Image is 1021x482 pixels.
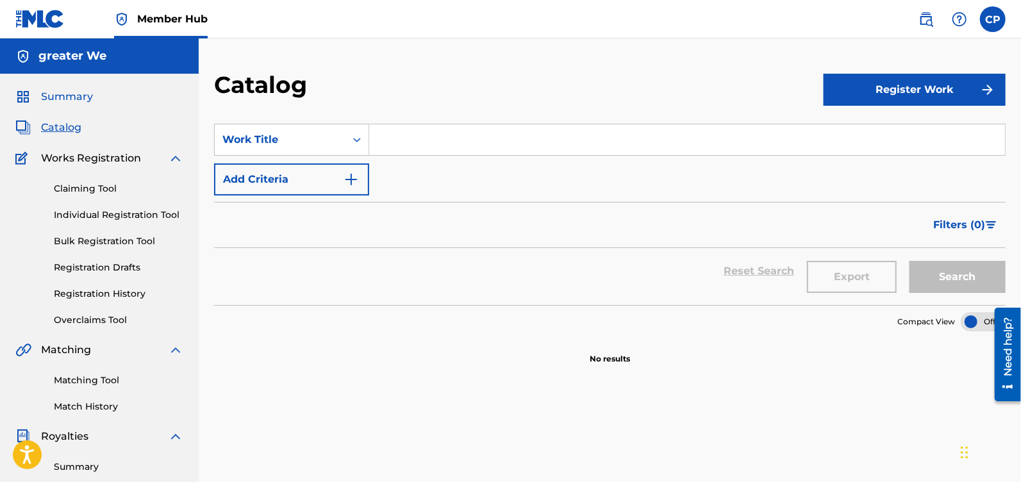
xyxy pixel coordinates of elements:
[54,182,183,195] a: Claiming Tool
[54,287,183,301] a: Registration History
[957,420,1021,482] iframe: Chat Widget
[986,221,997,229] img: filter
[947,6,972,32] div: Help
[15,49,31,64] img: Accounts
[985,303,1021,406] iframe: Resource Center
[15,120,81,135] a: CatalogCatalog
[41,151,141,166] span: Works Registration
[41,120,81,135] span: Catalog
[918,12,934,27] img: search
[824,74,1006,106] button: Register Work
[344,172,359,187] img: 9d2ae6d4665cec9f34b9.svg
[214,71,313,99] h2: Catalog
[15,120,31,135] img: Catalog
[137,12,208,26] span: Member Hub
[15,89,93,104] a: SummarySummary
[168,151,183,166] img: expand
[590,338,630,365] p: No results
[913,6,939,32] a: Public Search
[933,217,985,233] span: Filters ( 0 )
[114,12,129,27] img: Top Rightsholder
[54,208,183,222] a: Individual Registration Tool
[214,163,369,195] button: Add Criteria
[15,10,65,28] img: MLC Logo
[214,124,1006,305] form: Search Form
[15,89,31,104] img: Summary
[15,151,32,166] img: Works Registration
[961,433,968,472] div: Drag
[41,429,88,444] span: Royalties
[38,49,106,63] h5: greater We
[168,342,183,358] img: expand
[15,342,31,358] img: Matching
[54,235,183,248] a: Bulk Registration Tool
[980,82,995,97] img: f7272a7cc735f4ea7f67.svg
[41,89,93,104] span: Summary
[54,374,183,387] a: Matching Tool
[41,342,91,358] span: Matching
[54,460,183,474] a: Summary
[926,209,1006,241] button: Filters (0)
[54,313,183,327] a: Overclaims Tool
[980,6,1006,32] div: User Menu
[15,429,31,444] img: Royalties
[54,400,183,413] a: Match History
[952,12,967,27] img: help
[54,261,183,274] a: Registration Drafts
[222,132,338,147] div: Work Title
[897,316,955,328] span: Compact View
[168,429,183,444] img: expand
